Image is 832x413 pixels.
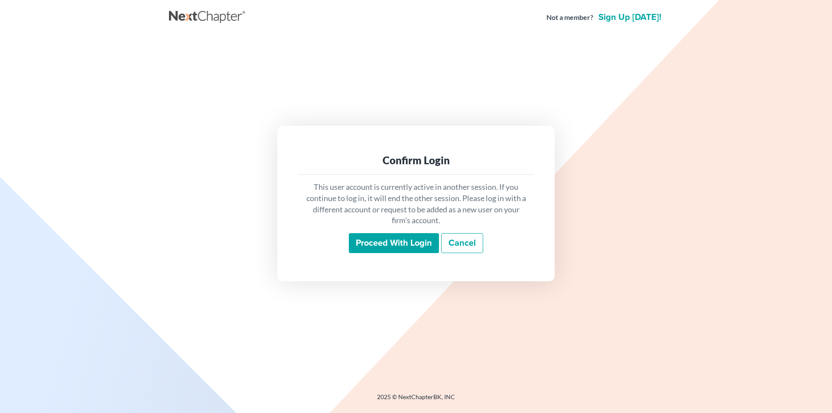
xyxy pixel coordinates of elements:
input: Proceed with login [349,233,439,253]
a: Sign up [DATE]! [597,13,663,22]
div: Confirm Login [305,153,527,167]
div: 2025 © NextChapterBK, INC [169,393,663,408]
strong: Not a member? [546,13,593,23]
p: This user account is currently active in another session. If you continue to log in, it will end ... [305,182,527,226]
a: Cancel [441,233,483,253]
